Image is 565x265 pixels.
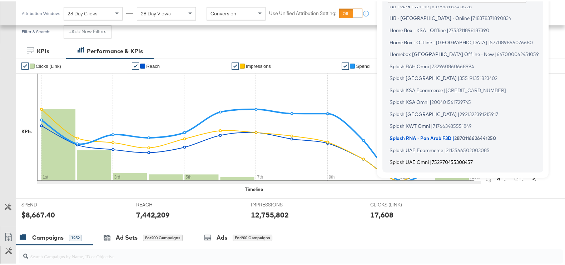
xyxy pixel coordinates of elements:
a: ✔ [132,61,139,68]
span: | [430,2,432,7]
span: 732960860668994 [432,62,474,67]
span: CLICKS (LINK) [370,200,423,207]
a: ✔ [232,61,239,68]
span: | [458,110,460,115]
span: 752970455308457 [432,158,473,164]
div: 7,442,209 [136,208,170,219]
div: 17,608 [370,208,393,219]
span: | [452,134,454,140]
a: ✔ [21,61,29,68]
span: 2870116626441250 [454,134,496,140]
span: HB - [GEOGRAPHIC_DATA] - Online [390,14,470,20]
span: | [431,122,433,127]
span: | [444,86,446,91]
div: Performance & KPIs [87,46,143,54]
div: for 200 Campaigns [143,233,183,240]
span: 637985967413028 [432,2,472,7]
span: 355191351823402 [460,74,497,80]
text: Delivery [513,161,520,179]
span: 577089866076680 [490,38,533,44]
span: Reach [146,62,160,67]
span: [CREDIT_CARD_NUMBER] [446,86,506,91]
span: 647000062451059 [497,50,539,56]
span: Impressions [246,62,271,67]
span: Splash UAE Omni [390,158,429,164]
span: Conversion [210,9,236,15]
div: Filter & Search: [21,28,50,33]
span: Splash KSA Ecommerce [390,86,443,91]
span: | [430,158,432,164]
div: Attribution Window: [21,10,60,15]
span: 718378371890834 [472,14,511,20]
span: Home Box - Offline - [GEOGRAPHIC_DATA] [390,38,487,44]
span: Splash [GEOGRAPHIC_DATA] [390,110,457,115]
div: $8,667.40 [21,208,55,219]
span: Splash KSA Omni [390,98,428,104]
a: ✔ [342,61,349,68]
span: 200401561729745 [431,98,471,104]
span: Spend [356,62,370,67]
button: +Add New Filters [64,24,111,37]
input: Search Campaigns by Name, ID or Objective [28,245,514,259]
span: Clicks (Link) [36,62,61,67]
span: Splash RNA - Pan Arab F3D [390,134,451,140]
span: Splash [GEOGRAPHIC_DATA] [390,74,457,80]
label: Use Unified Attribution Setting: [269,9,336,15]
div: 12,755,802 [251,208,289,219]
span: Homebox [GEOGRAPHIC_DATA] Offline - New [390,50,494,56]
strong: + [69,27,71,34]
span: 28 Day Views [141,9,171,15]
div: Campaigns [32,232,64,240]
span: HB - QAR - Online [390,2,429,7]
span: | [444,146,446,151]
span: | [430,98,431,104]
div: 1252 [69,233,82,240]
text: Amount (USD) [495,148,502,179]
span: 2113566502003085 [446,146,490,151]
span: REACH [136,200,190,207]
span: | [471,14,472,20]
span: | [495,50,497,56]
text: Actions [531,162,537,179]
div: Ad Sets [116,232,138,240]
span: | [488,38,490,44]
span: | [447,26,448,31]
span: Splash BAH Omni [390,62,429,67]
div: Ads [217,232,227,240]
span: 2753711898187390 [448,26,489,31]
span: Home Box - KSA - Offline [390,26,446,31]
span: 717663485551849 [433,122,472,127]
div: for 200 Campaigns [233,233,272,240]
span: Splash UAE Ecommerce [390,146,443,151]
span: IMPRESSIONS [251,200,304,207]
div: KPIs [37,46,49,54]
div: KPIs [21,127,32,134]
span: 2921322391215917 [460,110,498,115]
span: 28 Day Clicks [68,9,98,15]
span: SPEND [21,200,75,207]
span: | [458,74,460,80]
span: Splash KWT Omni [390,122,430,127]
span: | [430,62,432,67]
div: Timeline [245,185,263,191]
